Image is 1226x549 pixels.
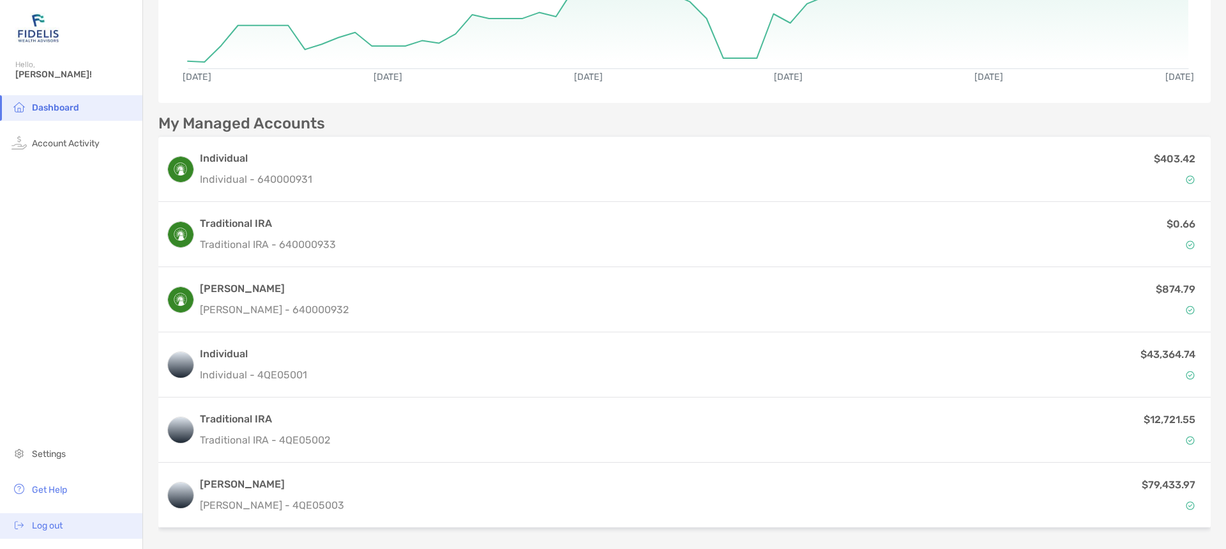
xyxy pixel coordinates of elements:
img: logo account [168,222,193,247]
text: [DATE] [774,72,803,82]
p: Traditional IRA - 640000933 [200,236,336,252]
span: Settings [32,449,66,460]
p: $79,433.97 [1142,477,1195,493]
p: Individual - 4QE05001 [200,367,307,383]
p: My Managed Accounts [158,116,325,132]
span: Account Activity [32,138,100,149]
img: Zoe Logo [15,5,61,51]
p: $12,721.55 [1144,412,1195,428]
p: [PERSON_NAME] - 4QE05003 [200,497,344,513]
text: [DATE] [374,72,402,82]
p: Individual - 640000931 [200,171,312,187]
img: Account Status icon [1186,436,1195,445]
img: household icon [11,99,27,114]
p: $403.42 [1154,151,1195,167]
text: [DATE] [1165,72,1194,82]
img: logo account [168,417,193,443]
text: [DATE] [183,72,211,82]
img: settings icon [11,445,27,461]
img: Account Status icon [1186,371,1195,380]
span: [PERSON_NAME]! [15,69,135,80]
img: logo account [168,352,193,378]
h3: [PERSON_NAME] [200,281,349,297]
img: get-help icon [11,481,27,497]
p: $874.79 [1156,281,1195,297]
img: Account Status icon [1186,175,1195,184]
h3: Individual [200,151,312,166]
img: Account Status icon [1186,501,1195,510]
img: logout icon [11,517,27,532]
h3: Traditional IRA [200,216,336,231]
h3: [PERSON_NAME] [200,477,344,492]
span: Dashboard [32,102,79,113]
img: logo account [168,483,193,508]
img: Account Status icon [1186,305,1195,314]
text: [DATE] [974,72,1003,82]
img: activity icon [11,135,27,150]
h3: Traditional IRA [200,412,330,427]
h3: Individual [200,346,307,362]
p: $43,364.74 [1140,346,1195,362]
span: Get Help [32,484,67,495]
img: logo account [168,157,193,182]
text: [DATE] [574,72,603,82]
img: logo account [168,287,193,313]
p: Traditional IRA - 4QE05002 [200,432,330,448]
p: [PERSON_NAME] - 640000932 [200,302,349,318]
span: Log out [32,520,63,531]
img: Account Status icon [1186,240,1195,249]
p: $0.66 [1167,216,1195,232]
